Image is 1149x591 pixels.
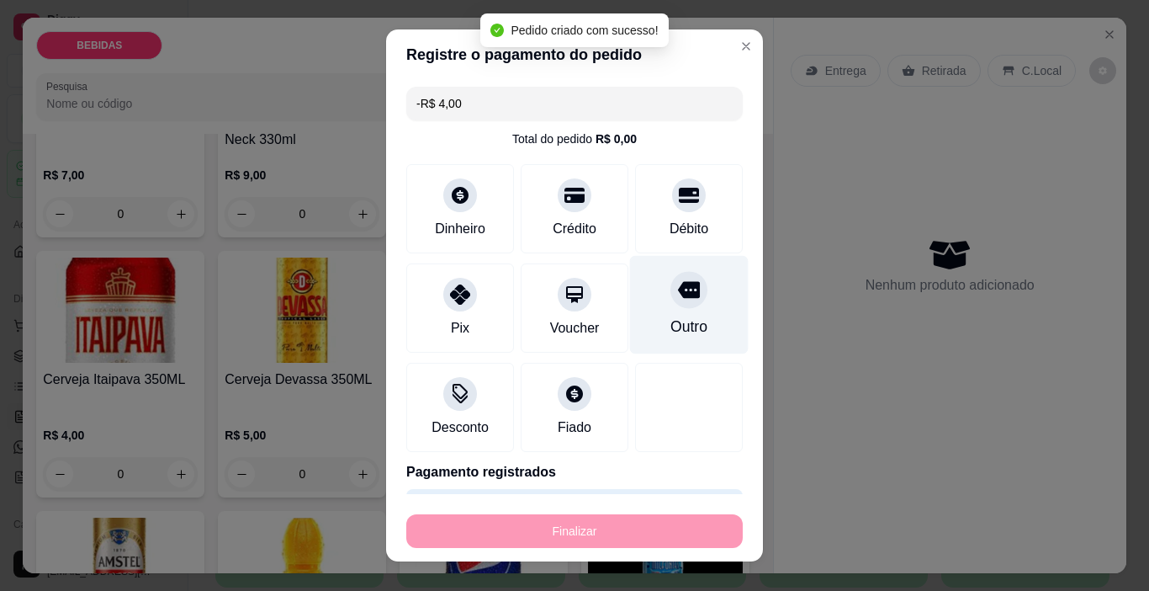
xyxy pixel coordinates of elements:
[432,418,489,438] div: Desconto
[435,219,485,239] div: Dinheiro
[490,24,504,37] span: check-circle
[553,219,596,239] div: Crédito
[512,130,637,147] div: Total do pedido
[406,462,743,482] p: Pagamento registrados
[416,87,733,120] input: Ex.: hambúrguer de cordeiro
[670,316,707,338] div: Outro
[596,130,637,147] div: R$ 0,00
[733,33,760,60] button: Close
[558,418,591,438] div: Fiado
[670,219,708,239] div: Débito
[550,318,600,338] div: Voucher
[511,24,658,37] span: Pedido criado com sucesso!
[451,318,469,338] div: Pix
[386,29,763,80] header: Registre o pagamento do pedido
